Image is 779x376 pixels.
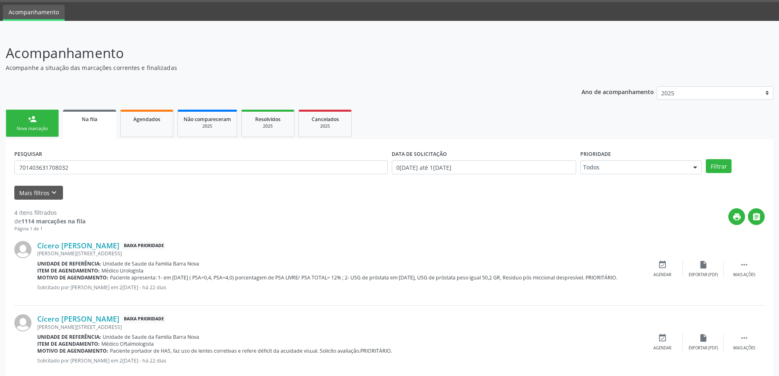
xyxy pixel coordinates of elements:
[653,345,671,351] div: Agendar
[653,272,671,278] div: Agendar
[658,333,667,342] i: event_available
[101,340,154,347] span: Médico Oftalmologista
[21,217,85,225] strong: 1114 marcações na fila
[733,272,755,278] div: Mais ações
[110,274,617,281] span: Paciente apresenta: 1- em [DATE] ( PSA=0,4, PSA=4,0) porcentagem de PSA LIVRE/ PSA TOTAL= 12% ; 2...
[6,63,543,72] p: Acompanhe a situação das marcações correntes e finalizadas
[732,212,741,221] i: print
[748,208,765,225] button: 
[699,333,708,342] i: insert_drive_file
[82,116,97,123] span: Na fila
[12,126,53,132] div: Nova marcação
[740,333,749,342] i: 
[28,115,37,124] div: person_add
[305,123,346,129] div: 2025
[37,340,100,347] b: Item de agendamento:
[706,159,732,173] button: Filtrar
[101,267,144,274] span: Médico Urologista
[184,116,231,123] span: Não compareceram
[37,260,101,267] b: Unidade de referência:
[103,260,199,267] span: Unidade de Saude da Familia Barra Nova
[392,148,447,160] label: DATA DE SOLICITAÇÃO
[37,250,642,257] div: [PERSON_NAME][STREET_ADDRESS]
[14,148,42,160] label: PESQUISAR
[728,208,745,225] button: print
[37,324,642,331] div: [PERSON_NAME][STREET_ADDRESS]
[14,160,388,174] input: Nome, CNS
[14,225,85,232] div: Página 1 de 1
[583,163,685,171] span: Todos
[37,241,119,250] a: Cícero [PERSON_NAME]
[37,347,108,354] b: Motivo de agendamento:
[103,333,199,340] span: Unidade de Saude da Familia Barra Nova
[699,260,708,269] i: insert_drive_file
[37,333,101,340] b: Unidade de referência:
[255,116,281,123] span: Resolvidos
[3,5,65,21] a: Acompanhamento
[14,241,31,258] img: img
[37,314,119,323] a: Cícero [PERSON_NAME]
[581,86,654,97] p: Ano de acompanhamento
[37,274,108,281] b: Motivo de agendamento:
[122,315,166,323] span: Baixa Prioridade
[689,272,718,278] div: Exportar (PDF)
[392,160,576,174] input: Selecione um intervalo
[6,43,543,63] p: Acompanhamento
[133,116,160,123] span: Agendados
[184,123,231,129] div: 2025
[14,314,31,331] img: img
[110,347,392,354] span: Paciente portador de HAS, faz uso de lentes corretivas e refere déficit da acuidade visual. Solic...
[733,345,755,351] div: Mais ações
[14,186,63,200] button: Mais filtroskeyboard_arrow_down
[37,267,100,274] b: Item de agendamento:
[14,217,85,225] div: de
[37,284,642,291] p: Solicitado por [PERSON_NAME] em 2[DATE] - há 22 dias
[740,260,749,269] i: 
[49,188,58,197] i: keyboard_arrow_down
[752,212,761,221] i: 
[580,148,611,160] label: Prioridade
[122,241,166,250] span: Baixa Prioridade
[37,357,642,364] p: Solicitado por [PERSON_NAME] em 2[DATE] - há 22 dias
[247,123,288,129] div: 2025
[14,208,85,217] div: 4 itens filtrados
[689,345,718,351] div: Exportar (PDF)
[658,260,667,269] i: event_available
[312,116,339,123] span: Cancelados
